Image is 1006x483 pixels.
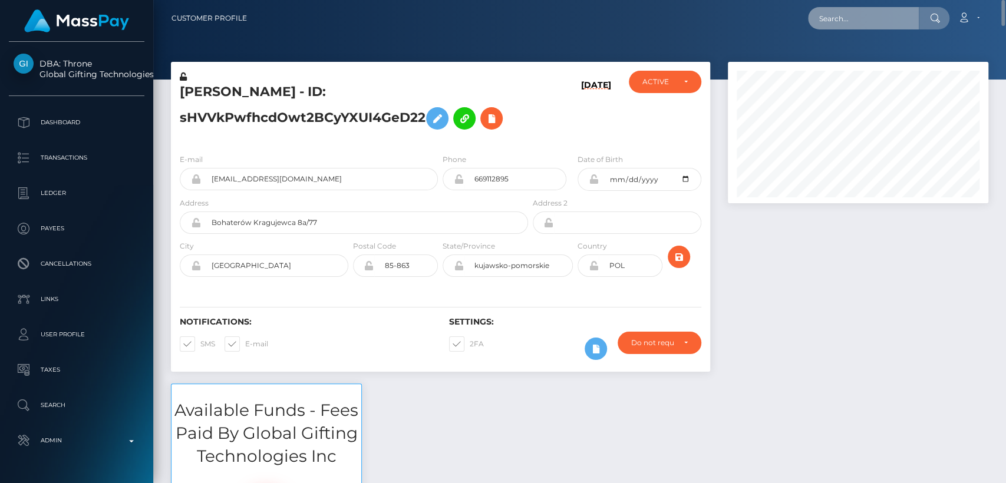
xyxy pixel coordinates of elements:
p: User Profile [14,326,140,343]
a: Customer Profile [171,6,247,31]
label: Phone [443,154,466,165]
a: Admin [9,426,144,455]
img: MassPay Logo [24,9,129,32]
button: Do not require [618,332,701,354]
label: SMS [180,336,215,352]
label: City [180,241,194,252]
label: 2FA [449,336,484,352]
p: Ledger [14,184,140,202]
div: Do not require [631,338,674,348]
label: Address [180,198,209,209]
h6: Settings: [449,317,701,327]
p: Payees [14,220,140,237]
a: Links [9,284,144,314]
p: Search [14,396,140,414]
p: Links [14,290,140,308]
p: Cancellations [14,255,140,273]
a: Payees [9,214,144,243]
label: Date of Birth [578,154,623,165]
h6: [DATE] [581,80,611,140]
h6: Notifications: [180,317,431,327]
p: Dashboard [14,114,140,131]
a: User Profile [9,320,144,349]
h5: [PERSON_NAME] - ID: sHVVkPwfhcdOwt2BCyYXUI4GeD22 [180,83,522,135]
a: Taxes [9,355,144,385]
label: E-mail [225,336,268,352]
label: Postal Code [353,241,396,252]
div: ACTIVE [642,77,674,87]
p: Taxes [14,361,140,379]
a: Search [9,391,144,420]
label: Address 2 [533,198,568,209]
h3: Available Funds - Fees Paid By Global Gifting Technologies Inc [171,399,361,468]
label: E-mail [180,154,203,165]
a: Dashboard [9,108,144,137]
img: Global Gifting Technologies Inc [14,54,34,74]
span: DBA: Throne Global Gifting Technologies Inc [9,58,144,80]
button: ACTIVE [629,71,701,93]
input: Search... [808,7,919,29]
a: Cancellations [9,249,144,279]
p: Admin [14,432,140,449]
label: State/Province [443,241,495,252]
p: Transactions [14,149,140,167]
label: Country [578,241,607,252]
a: Ledger [9,178,144,208]
a: Transactions [9,143,144,173]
